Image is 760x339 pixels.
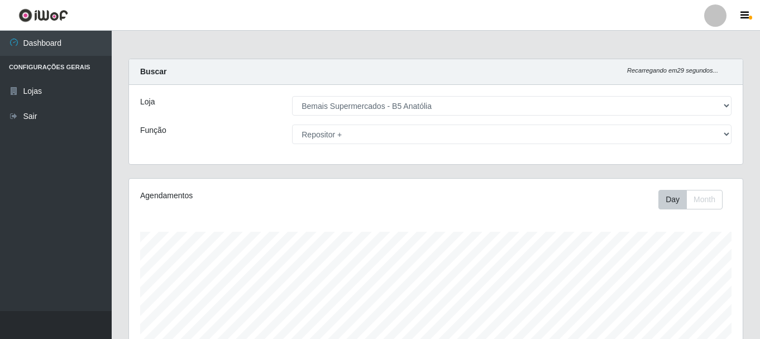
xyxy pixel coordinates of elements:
[140,125,166,136] label: Função
[140,67,166,76] strong: Buscar
[627,67,718,74] i: Recarregando em 29 segundos...
[140,190,377,202] div: Agendamentos
[18,8,68,22] img: CoreUI Logo
[658,190,687,209] button: Day
[658,190,723,209] div: First group
[140,96,155,108] label: Loja
[658,190,732,209] div: Toolbar with button groups
[686,190,723,209] button: Month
